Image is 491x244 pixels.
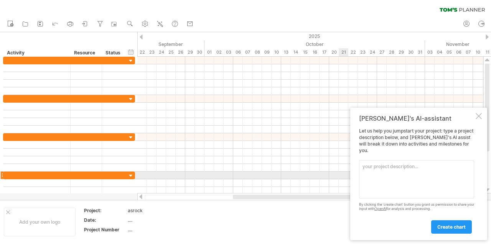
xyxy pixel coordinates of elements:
[359,203,474,211] div: By clicking the 'create chart' button you grant us permission to share your input with for analys...
[7,49,66,57] div: Activity
[425,48,435,56] div: Monday, 3 November 2025
[310,48,320,56] div: Thursday, 16 October 2025
[348,48,358,56] div: Wednesday, 22 October 2025
[367,48,377,56] div: Friday, 24 October 2025
[320,48,329,56] div: Friday, 17 October 2025
[444,48,454,56] div: Wednesday, 5 November 2025
[262,48,272,56] div: Thursday, 9 October 2025
[281,48,291,56] div: Monday, 13 October 2025
[437,224,466,230] span: create chart
[431,220,472,234] a: create chart
[252,48,262,56] div: Wednesday, 8 October 2025
[147,48,157,56] div: Tuesday, 23 September 2025
[128,207,192,214] div: asrock
[300,48,310,56] div: Wednesday, 15 October 2025
[387,48,396,56] div: Tuesday, 28 October 2025
[185,48,195,56] div: Monday, 29 September 2025
[166,48,176,56] div: Thursday, 25 September 2025
[435,48,444,56] div: Tuesday, 4 November 2025
[454,48,463,56] div: Thursday, 6 November 2025
[195,48,204,56] div: Tuesday, 30 September 2025
[84,226,126,233] div: Project Number
[224,48,233,56] div: Friday, 3 October 2025
[243,48,252,56] div: Tuesday, 7 October 2025
[377,48,387,56] div: Monday, 27 October 2025
[204,48,214,56] div: Wednesday, 1 October 2025
[359,128,474,233] div: Let us help you jumpstart your project: type a project description below, and [PERSON_NAME]'s AI ...
[291,48,300,56] div: Tuesday, 14 October 2025
[374,206,386,211] a: OpenAI
[105,49,122,57] div: Status
[396,48,406,56] div: Wednesday, 29 October 2025
[157,48,166,56] div: Wednesday, 24 September 2025
[128,217,192,223] div: ....
[176,48,185,56] div: Friday, 26 September 2025
[233,48,243,56] div: Monday, 6 October 2025
[204,40,425,48] div: October 2025
[406,48,415,56] div: Thursday, 30 October 2025
[4,208,76,236] div: Add your own logo
[84,217,126,223] div: Date:
[214,48,224,56] div: Thursday, 2 October 2025
[359,115,474,122] div: [PERSON_NAME]'s AI-assistant
[339,48,348,56] div: Tuesday, 21 October 2025
[329,48,339,56] div: Monday, 20 October 2025
[358,48,367,56] div: Thursday, 23 October 2025
[415,48,425,56] div: Friday, 31 October 2025
[473,48,483,56] div: Monday, 10 November 2025
[74,49,97,57] div: Resource
[463,48,473,56] div: Friday, 7 November 2025
[128,226,192,233] div: ....
[272,48,281,56] div: Friday, 10 October 2025
[84,207,126,214] div: Project:
[137,48,147,56] div: Monday, 22 September 2025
